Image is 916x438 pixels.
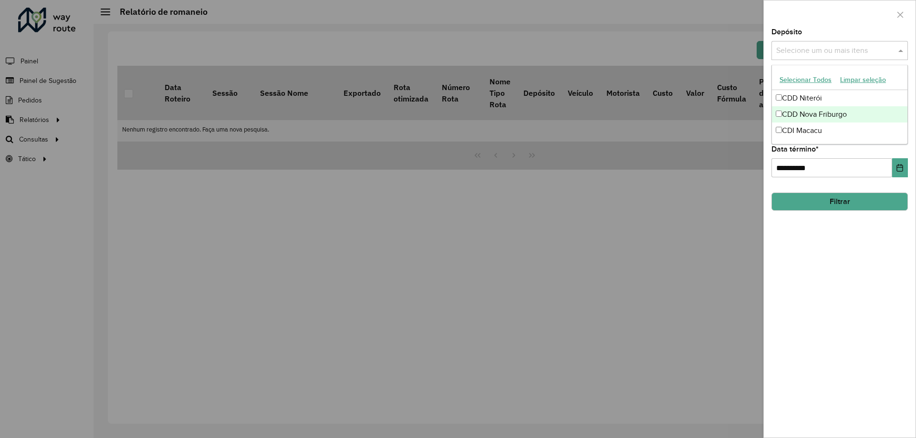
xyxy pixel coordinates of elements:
[771,26,802,38] label: Depósito
[772,90,907,106] div: CDD Niterói
[892,158,908,177] button: Choose Date
[771,65,908,144] ng-dropdown-panel: Options list
[772,122,907,139] div: CDI Macacu
[836,72,890,87] button: Limpar seleção
[775,72,836,87] button: Selecionar Todos
[772,106,907,122] div: CDD Nova Friburgo
[771,143,819,155] label: Data término
[771,193,908,211] button: Filtrar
